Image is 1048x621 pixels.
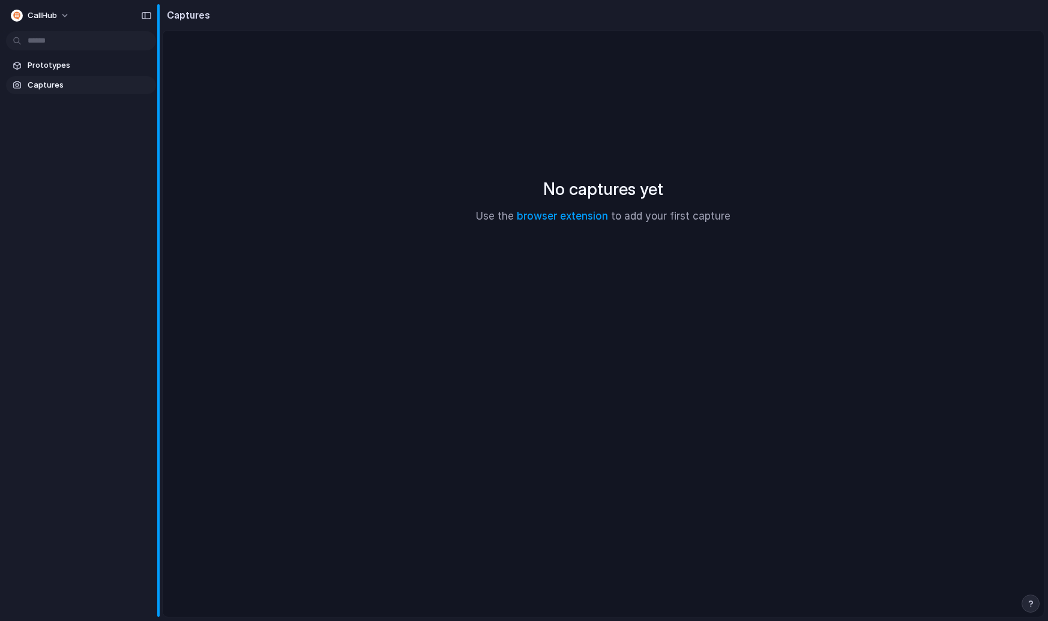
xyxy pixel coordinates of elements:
[6,56,156,74] a: Prototypes
[28,10,57,22] span: CallHub
[476,209,730,224] p: Use the to add your first capture
[6,76,156,94] a: Captures
[517,210,608,222] a: browser extension
[162,8,210,22] h2: Captures
[28,79,151,91] span: Captures
[28,59,151,71] span: Prototypes
[543,176,663,202] h2: No captures yet
[6,6,76,25] button: CallHub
